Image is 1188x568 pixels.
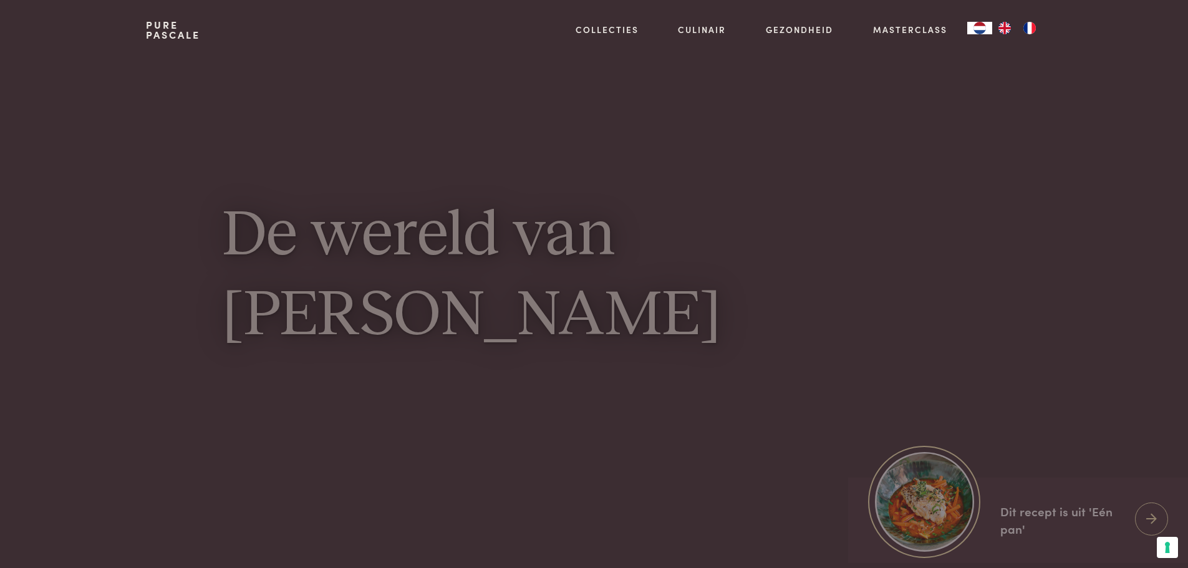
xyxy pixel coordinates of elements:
[1157,537,1178,558] button: Uw voorkeuren voor toestemming voor trackingtechnologieën
[967,22,992,34] a: NL
[223,198,966,357] h1: De wereld van [PERSON_NAME]
[992,22,1017,34] a: EN
[1017,22,1042,34] a: FR
[576,23,639,36] a: Collecties
[873,23,947,36] a: Masterclass
[875,452,974,551] img: https://admin.purepascale.com/wp-content/uploads/2025/08/home_recept_link.jpg
[992,22,1042,34] ul: Language list
[678,23,726,36] a: Culinair
[967,22,992,34] div: Language
[848,478,1188,563] a: https://admin.purepascale.com/wp-content/uploads/2025/08/home_recept_link.jpg Dit recept is uit '...
[967,22,1042,34] aside: Language selected: Nederlands
[1000,503,1125,538] div: Dit recept is uit 'Eén pan'
[146,20,200,40] a: PurePascale
[766,23,833,36] a: Gezondheid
